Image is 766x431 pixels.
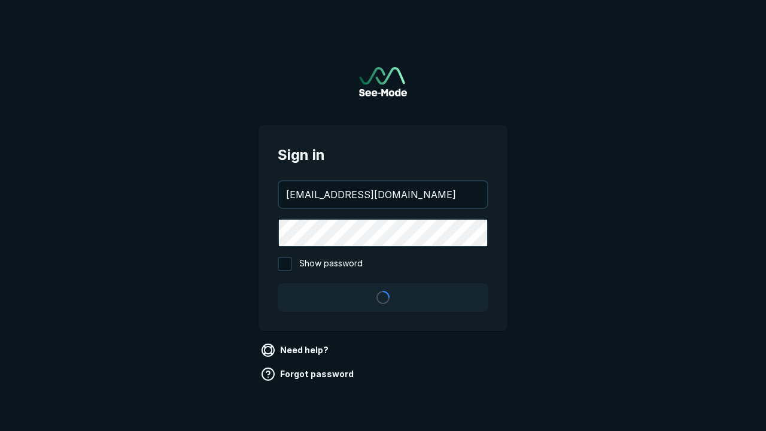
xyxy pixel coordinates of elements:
a: Go to sign in [359,67,407,96]
span: Sign in [278,144,488,166]
a: Forgot password [259,365,358,384]
span: Show password [299,257,363,271]
input: your@email.com [279,181,487,208]
a: Need help? [259,341,333,360]
img: See-Mode Logo [359,67,407,96]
